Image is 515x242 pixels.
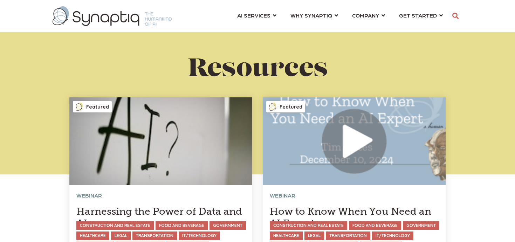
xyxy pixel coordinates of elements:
div: Healthcare [270,231,303,240]
nav: menu [230,4,450,29]
h4: Harnessing the Power of Data and AI [76,206,245,229]
div: Legal [111,231,131,240]
div: Webinar [76,192,245,206]
a: AI SERVICES [237,9,276,22]
img: synaptiq logo-1 [53,6,172,26]
span: COMPANY [352,12,379,19]
img: AI Expert [263,97,446,185]
div: Legal [304,231,324,240]
div: Transportation [132,231,177,240]
img: logo [76,103,83,111]
div: Construction and real estate [270,221,347,230]
div: Featured [266,101,305,112]
div: Government [210,221,246,230]
div: IT/technology [372,231,413,240]
div: Transportation [326,231,370,240]
h4: How to Know When You Need an AI Expert [270,206,439,229]
div: Featured [73,101,112,112]
span: GET STARTED [399,12,437,19]
h1: Resources [63,56,452,84]
img: AI? [69,97,252,185]
span: WHY SYNAPTIQ [290,12,332,19]
div: Food and beverage [156,221,208,230]
a: WHY SYNAPTIQ [290,9,338,22]
span: AI SERVICES [237,12,270,19]
div: Webinar [270,192,439,206]
img: logo [269,103,276,111]
div: Construction and real estate [76,221,154,230]
div: Healthcare [76,231,109,240]
div: IT/technology [179,231,220,240]
a: COMPANY [352,9,385,22]
div: Food and beverage [349,221,401,230]
div: Government [403,221,439,230]
a: GET STARTED [399,9,443,22]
